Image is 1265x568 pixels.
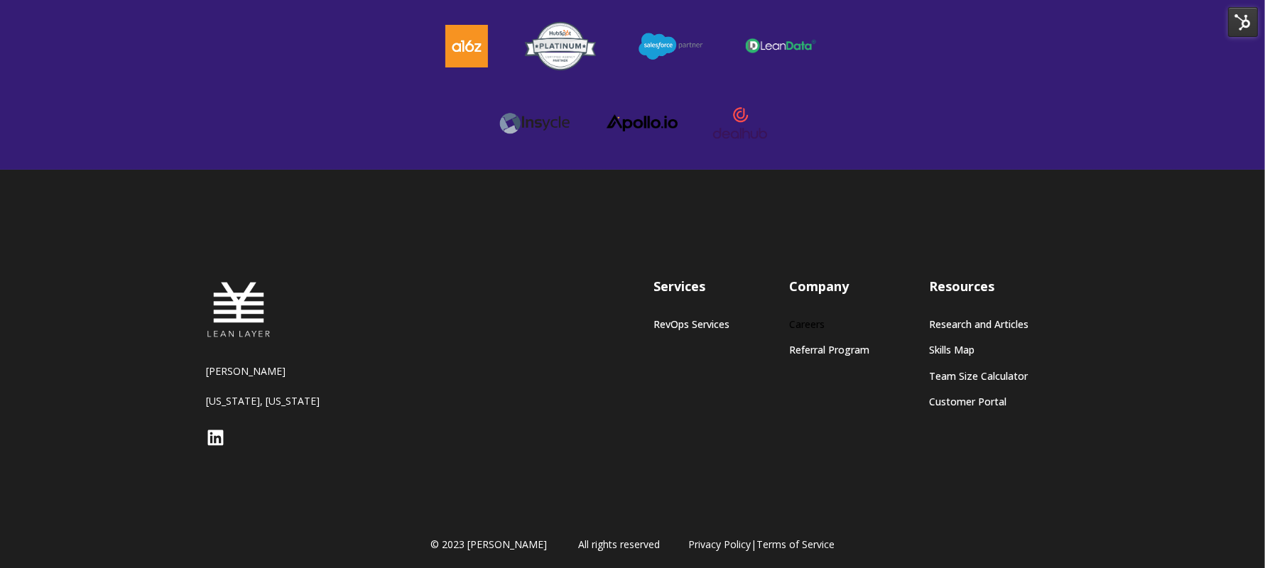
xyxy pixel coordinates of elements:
h3: Company [790,278,870,295]
img: dealhub-logo [712,94,769,151]
img: apollo logo [607,114,678,131]
img: HubSpot Tools Menu Toggle [1228,7,1258,37]
span: | [688,537,835,552]
a: Referral Program [790,344,870,356]
p: [PERSON_NAME] [207,364,384,378]
a: Research and Articles [930,318,1029,330]
h3: Resources [930,278,1029,295]
a: Customer Portal [930,395,1029,408]
img: leandata-logo [746,37,817,55]
a: RevOps Services [654,318,730,330]
p: [US_STATE], [US_STATE] [207,394,384,408]
img: Lean Layer [207,278,271,342]
h3: Services [654,278,730,295]
img: Insycle [499,109,570,138]
a: Careers [790,318,870,330]
a: Terms of Service [756,537,835,551]
span: All rights reserved [578,537,660,552]
a: Privacy Policy [688,537,751,551]
img: salesforce [636,29,707,63]
span: © 2023 [PERSON_NAME] [430,537,547,552]
img: HubSpot-Platinum-Partner-Badge copy [525,20,596,72]
img: a16z [445,25,488,67]
a: Team Size Calculator [930,370,1029,382]
a: Skills Map [930,344,1029,356]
